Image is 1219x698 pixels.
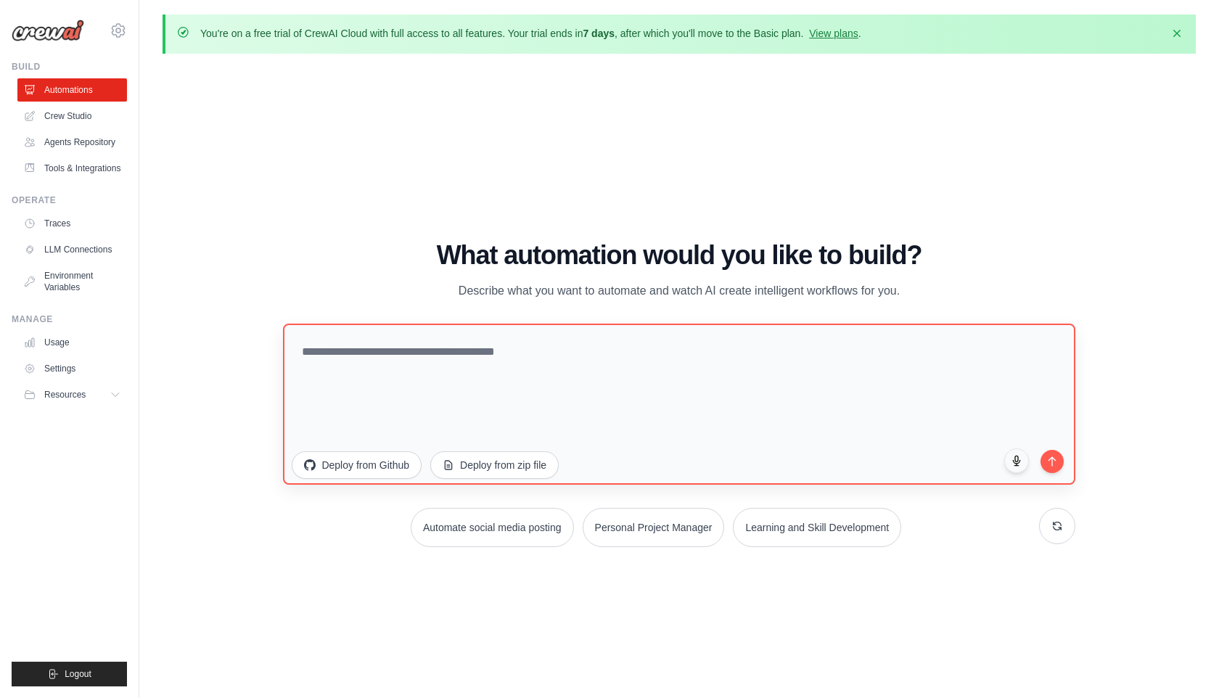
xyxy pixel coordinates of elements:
[44,389,86,401] span: Resources
[17,131,127,154] a: Agents Repository
[17,264,127,299] a: Environment Variables
[65,668,91,680] span: Logout
[583,508,725,547] button: Personal Project Manager
[17,331,127,354] a: Usage
[283,241,1075,270] h1: What automation would you like to build?
[1146,628,1219,698] iframe: Chat Widget
[292,451,422,479] button: Deploy from Github
[809,28,858,39] a: View plans
[12,194,127,206] div: Operate
[411,508,574,547] button: Automate social media posting
[17,383,127,406] button: Resources
[17,157,127,180] a: Tools & Integrations
[430,451,559,479] button: Deploy from zip file
[12,313,127,325] div: Manage
[17,104,127,128] a: Crew Studio
[200,26,861,41] p: You're on a free trial of CrewAI Cloud with full access to all features. Your trial ends in , aft...
[17,78,127,102] a: Automations
[17,357,127,380] a: Settings
[12,61,127,73] div: Build
[17,212,127,235] a: Traces
[733,508,901,547] button: Learning and Skill Development
[583,28,615,39] strong: 7 days
[17,238,127,261] a: LLM Connections
[12,662,127,686] button: Logout
[12,20,84,41] img: Logo
[435,282,923,300] p: Describe what you want to automate and watch AI create intelligent workflows for you.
